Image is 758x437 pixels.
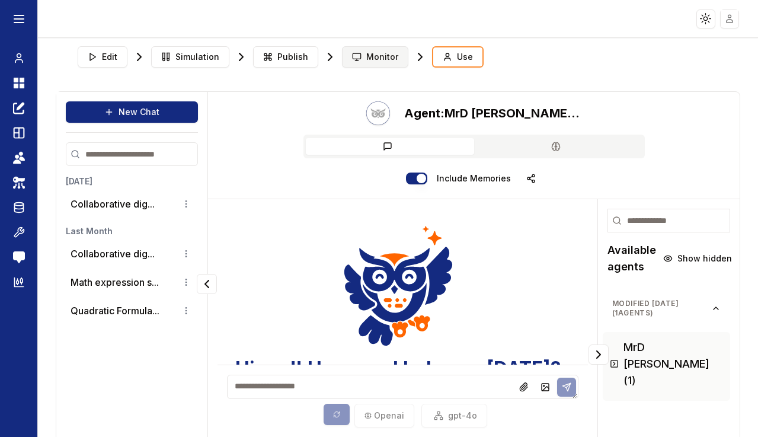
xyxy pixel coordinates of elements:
[235,358,561,379] h3: Hi mrd! How can I help you [DATE]?
[607,242,656,275] h2: Available agents
[179,275,193,289] button: Conversation options
[179,247,193,261] button: Conversation options
[253,46,318,68] button: Publish
[66,101,198,123] button: New Chat
[366,101,390,125] img: Bot
[277,51,308,63] span: Publish
[404,105,582,122] h2: MrD Test (1)
[71,197,155,211] button: Collaborative dig...
[406,173,427,184] button: Include memories in the messages below
[102,51,117,63] span: Edit
[179,304,193,318] button: Conversation options
[432,46,484,68] button: Use
[71,304,159,318] button: Quadratic Formula...
[366,101,390,125] button: Talk with Hootie
[197,274,217,294] button: Collapse panel
[366,51,398,63] span: Monitor
[179,197,193,211] button: Conversation options
[175,51,219,63] span: Simulation
[66,225,198,237] h3: Last Month
[71,247,155,261] button: Collaborative dig...
[13,251,25,263] img: feedback
[677,253,732,264] span: Show hidden
[71,275,159,289] button: Math expression s...
[437,174,511,183] label: Include memories in the messages below
[623,339,722,389] h3: MrD [PERSON_NAME] (1)
[589,345,609,365] button: Collapse panel
[457,51,473,63] span: Use
[721,10,738,27] img: placeholder-user.jpg
[342,46,408,68] button: Monitor
[344,223,453,349] img: Welcome Owl
[603,294,730,323] button: Modified [DATE](1agents)
[656,249,739,268] button: Show hidden
[66,176,198,187] h3: [DATE]
[151,46,229,68] button: Simulation
[612,299,711,318] span: Modified [DATE] ( 1 agents)
[78,46,127,68] button: Edit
